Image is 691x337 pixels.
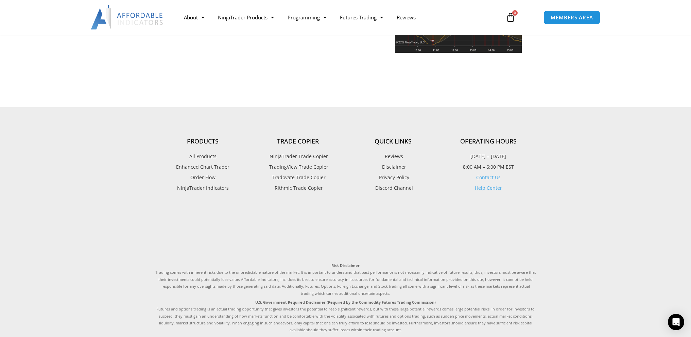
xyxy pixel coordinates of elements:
a: About [177,10,211,25]
span: Privacy Policy [377,173,409,182]
span: Reviews [383,152,403,161]
span: 0 [512,10,518,16]
strong: U.S. Government Required Disclaimer (Required by the Commodity Futures Trading Commission) [255,300,436,305]
a: Futures Trading [333,10,390,25]
span: Order Flow [190,173,215,182]
a: 0 [496,7,525,27]
span: Rithmic Trade Copier [273,184,323,192]
p: [DATE] – [DATE] [441,152,536,161]
a: Order Flow [155,173,251,182]
span: Disclaimer [380,163,406,171]
a: Privacy Policy [346,173,441,182]
span: All Products [189,152,217,161]
strong: Risk Disclaimer [331,263,360,268]
a: Tradovate Trade Copier [251,173,346,182]
a: TradingView Trade Copier [251,163,346,171]
iframe: Customer reviews powered by Trustpilot [155,208,536,255]
a: Rithmic Trade Copier [251,184,346,192]
a: Help Center [475,185,502,191]
a: Contact Us [476,174,501,181]
a: Programming [281,10,333,25]
span: MEMBERS AREA [551,15,593,20]
a: MEMBERS AREA [543,11,600,24]
a: Reviews [390,10,422,25]
h4: Products [155,138,251,145]
h4: Trade Copier [251,138,346,145]
a: Enhanced Chart Trader [155,163,251,171]
div: Open Intercom Messenger [668,314,684,330]
a: Discord Channel [346,184,441,192]
h4: Operating Hours [441,138,536,145]
span: Tradovate Trade Copier [270,173,326,182]
span: Discord Channel [374,184,413,192]
p: Trading comes with inherent risks due to the unpredictable nature of the market. It is important ... [155,262,536,297]
nav: Menu [177,10,498,25]
span: NinjaTrader Indicators [177,184,229,192]
span: Enhanced Chart Trader [176,163,229,171]
a: Reviews [346,152,441,161]
h4: Quick Links [346,138,441,145]
img: LogoAI | Affordable Indicators – NinjaTrader [91,5,164,30]
p: Futures and options trading is an actual trading opportunity that gives investors the potential t... [155,299,536,334]
a: NinjaTrader Products [211,10,281,25]
span: TradingView Trade Copier [267,163,328,171]
a: Disclaimer [346,163,441,171]
a: NinjaTrader Trade Copier [251,152,346,161]
a: All Products [155,152,251,161]
a: NinjaTrader Indicators [155,184,251,192]
span: NinjaTrader Trade Copier [268,152,328,161]
p: 8:00 AM – 6:00 PM EST [441,163,536,171]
